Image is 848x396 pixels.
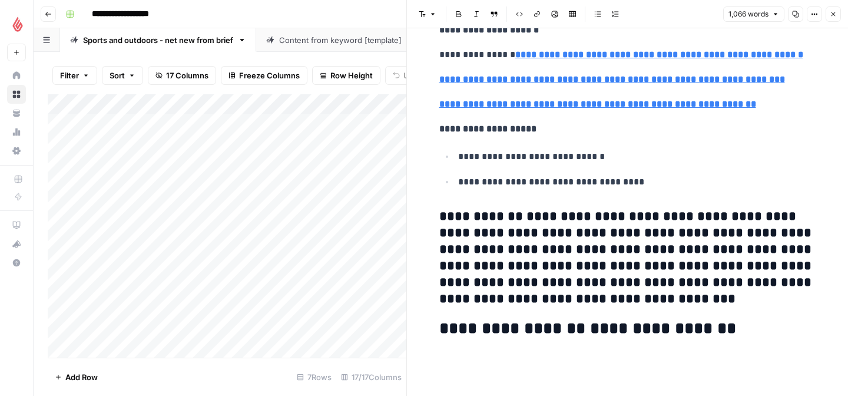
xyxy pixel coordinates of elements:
[7,253,26,272] button: Help + Support
[7,141,26,160] a: Settings
[48,368,105,387] button: Add Row
[723,6,784,22] button: 1,066 words
[7,14,28,35] img: Lightspeed Logo
[239,70,300,81] span: Freeze Columns
[52,66,97,85] button: Filter
[7,235,26,253] button: What's new?
[7,216,26,235] a: AirOps Academy
[728,9,768,19] span: 1,066 words
[166,70,208,81] span: 17 Columns
[83,34,233,46] div: Sports and outdoors - net new from brief
[7,66,26,85] a: Home
[148,66,216,85] button: 17 Columns
[110,70,125,81] span: Sort
[102,66,143,85] button: Sort
[385,66,431,85] button: Undo
[8,235,25,253] div: What's new?
[7,85,26,104] a: Browse
[7,123,26,141] a: Usage
[60,28,256,52] a: Sports and outdoors - net new from brief
[7,9,26,39] button: Workspace: Lightspeed
[312,66,380,85] button: Row Height
[65,371,98,383] span: Add Row
[330,70,373,81] span: Row Height
[7,104,26,123] a: Your Data
[256,28,427,52] a: Content from keyword [template]
[279,34,404,46] div: Content from keyword [template]
[292,368,336,387] div: 7 Rows
[336,368,406,387] div: 17/17 Columns
[60,70,79,81] span: Filter
[221,66,307,85] button: Freeze Columns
